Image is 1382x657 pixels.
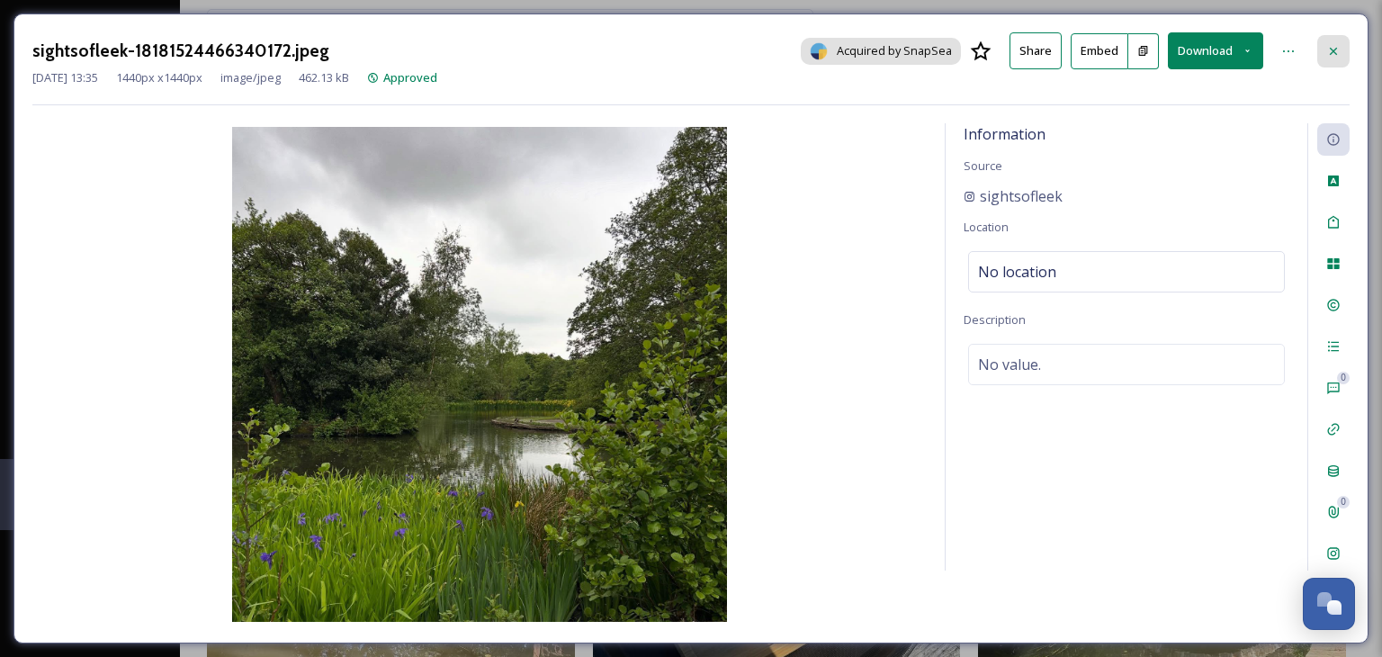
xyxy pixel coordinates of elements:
button: Download [1168,32,1263,69]
span: image/jpeg [220,69,281,86]
img: sightsofleek-18181524466340172.jpeg [32,127,927,622]
span: Information [964,124,1045,144]
span: No value. [978,354,1041,375]
span: No location [978,261,1056,283]
button: Embed [1071,33,1128,69]
span: 462.13 kB [299,69,349,86]
span: Source [964,157,1002,174]
span: 1440 px x 1440 px [116,69,202,86]
div: 0 [1337,496,1350,508]
div: 0 [1337,372,1350,384]
button: Share [1010,32,1062,69]
span: Description [964,311,1026,328]
span: Location [964,219,1009,235]
button: Open Chat [1303,578,1355,630]
span: Approved [383,69,437,85]
a: sightsofleek [964,185,1063,207]
span: [DATE] 13:35 [32,69,98,86]
span: sightsofleek [980,185,1063,207]
span: Acquired by SnapSea [837,42,952,59]
h3: sightsofleek-18181524466340172.jpeg [32,38,329,64]
img: snapsea-logo.png [810,42,828,60]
